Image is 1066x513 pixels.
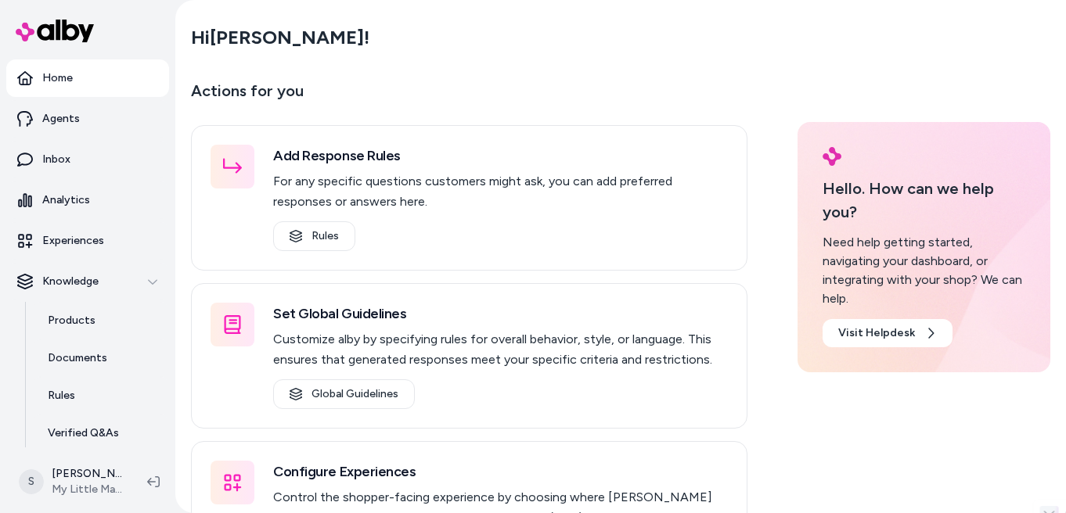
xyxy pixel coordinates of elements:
[823,319,953,347] a: Visit Helpdesk
[273,145,728,167] h3: Add Response Rules
[273,221,355,251] a: Rules
[823,233,1025,308] div: Need help getting started, navigating your dashboard, or integrating with your shop? We can help.
[48,388,75,404] p: Rules
[48,425,119,441] p: Verified Q&As
[42,192,90,208] p: Analytics
[52,482,122,497] span: My Little Magic Shop
[191,78,747,116] p: Actions for you
[32,414,169,452] a: Verified Q&As
[823,177,1025,224] p: Hello. How can we help you?
[191,26,369,49] h2: Hi [PERSON_NAME] !
[273,379,415,409] a: Global Guidelines
[6,263,169,300] button: Knowledge
[42,274,99,289] p: Knowledge
[6,222,169,260] a: Experiences
[32,302,169,339] a: Products
[42,70,73,86] p: Home
[42,233,104,249] p: Experiences
[6,100,169,138] a: Agents
[273,461,728,483] h3: Configure Experiences
[32,377,169,414] a: Rules
[823,147,841,166] img: alby Logo
[19,469,44,494] span: S
[42,152,70,167] p: Inbox
[273,329,728,370] p: Customize alby by specifying rules for overall behavior, style, or language. This ensures that ge...
[6,59,169,97] a: Home
[42,111,80,127] p: Agents
[273,303,728,325] h3: Set Global Guidelines
[273,171,728,212] p: For any specific questions customers might ask, you can add preferred responses or answers here.
[52,466,122,482] p: [PERSON_NAME]
[9,457,135,507] button: S[PERSON_NAME]My Little Magic Shop
[6,181,169,219] a: Analytics
[48,313,95,328] p: Products
[6,141,169,178] a: Inbox
[16,20,94,42] img: alby Logo
[32,339,169,377] a: Documents
[48,350,107,366] p: Documents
